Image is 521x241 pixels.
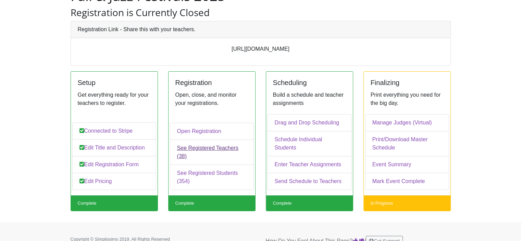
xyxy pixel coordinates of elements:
p: Get everything ready for your teachers to register. [78,91,151,107]
a: Enter Teacher Assignments [268,156,351,173]
a: Edit Pricing [72,173,156,190]
a: Drag and Drop Scheduling [268,114,351,131]
a: Connected to Stripe [72,122,156,140]
small: Complete [273,201,292,206]
p: [URL][DOMAIN_NAME] [78,45,444,53]
small: Complete [78,201,97,206]
small: In Progress [371,201,393,206]
h5: Finalizing [371,79,444,87]
a: See Registered Teachers (38) [170,140,254,165]
a: Schedule Individual Students [268,131,351,156]
a: Open Registration [170,123,254,140]
a: Manage Judges (Virtual) [365,114,449,131]
div: Registration Link - Share this with your teachers. [71,21,450,38]
a: Print/Download Master Schedule [365,131,449,156]
a: Event Summary [365,156,449,173]
h3: Registration is Currently Closed [71,7,451,19]
a: Edit Title and Description [72,139,156,156]
h5: Scheduling [273,79,346,87]
a: Send Schedule to Teachers [268,173,351,190]
a: Mark Event Complete [365,173,449,190]
p: Build a schedule and teacher assignments [273,91,346,107]
small: Complete [175,201,194,206]
p: Open, close, and monitor your registrations. [175,91,248,107]
h5: Registration [175,79,248,87]
h5: Setup [78,79,151,87]
p: Print everything you need for the big day. [371,91,444,107]
a: Edit Registration Form [72,156,156,173]
a: See Registered Students (354) [170,165,254,190]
